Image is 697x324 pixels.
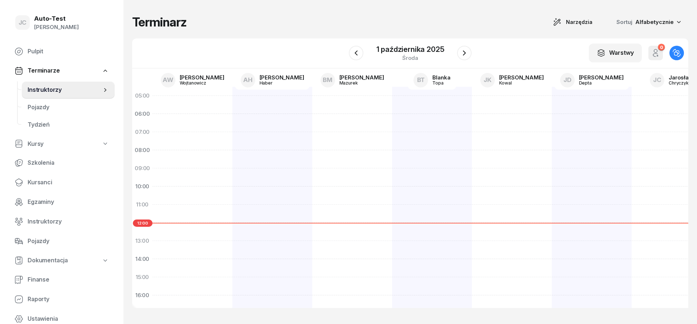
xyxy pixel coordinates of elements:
[28,275,109,284] span: Finanse
[260,75,304,80] div: [PERSON_NAME]
[9,213,115,230] a: Instruktorzy
[499,81,534,85] div: Kowal
[658,44,665,51] div: 0
[9,43,115,60] a: Pulpit
[579,81,614,85] div: Depta
[132,214,152,232] div: 12:00
[132,141,152,159] div: 08:00
[28,158,109,168] span: Szkolenia
[554,71,629,90] a: JD[PERSON_NAME]Depta
[28,295,109,304] span: Raporty
[243,77,253,83] span: AH
[132,286,152,304] div: 16:00
[579,75,624,80] div: [PERSON_NAME]
[669,81,693,85] div: Chryczyk
[132,105,152,123] div: 06:00
[28,103,109,112] span: Pojazdy
[28,314,109,324] span: Ustawienia
[163,77,174,83] span: AW
[28,256,68,265] span: Dokumentacja
[315,71,390,90] a: BM[PERSON_NAME]Mazurek
[34,22,79,32] div: [PERSON_NAME]
[34,16,79,22] div: Auto-Test
[499,75,544,80] div: [PERSON_NAME]
[9,291,115,308] a: Raporty
[28,197,109,207] span: Egzaminy
[484,77,492,83] span: JK
[132,304,152,323] div: 17:00
[9,174,115,191] a: Kursanci
[608,15,688,30] button: Sortuj Alfabetycznie
[616,17,634,27] span: Sortuj
[28,178,109,187] span: Kursanci
[180,81,215,85] div: Wojtanowicz
[133,220,152,227] span: 12:00
[339,75,384,80] div: [PERSON_NAME]
[376,46,444,53] div: 1 października 2025
[323,77,333,83] span: BM
[589,44,642,62] button: Warstwy
[132,268,152,286] div: 15:00
[22,116,115,134] a: Tydzień
[132,159,152,177] div: 09:00
[9,136,115,152] a: Kursy
[19,20,27,26] span: JC
[28,217,109,226] span: Instruktorzy
[474,71,550,90] a: JK[PERSON_NAME]Kowal
[132,87,152,105] div: 05:00
[180,75,224,80] div: [PERSON_NAME]
[376,55,444,61] div: środa
[132,177,152,196] div: 10:00
[635,19,674,25] span: Alfabetycznie
[653,77,661,83] span: JC
[28,85,102,95] span: Instruktorzy
[9,154,115,172] a: Szkolenia
[9,62,115,79] a: Terminarze
[432,75,450,80] div: Blanka
[28,66,60,75] span: Terminarze
[669,75,693,80] div: Jarosław
[9,233,115,250] a: Pojazdy
[566,18,592,26] span: Narzędzia
[408,71,456,90] a: BTBlankaTopa
[22,81,115,99] a: Instruktorzy
[28,47,109,56] span: Pulpit
[132,232,152,250] div: 13:00
[9,193,115,211] a: Egzaminy
[28,120,109,130] span: Tydzień
[28,139,44,149] span: Kursy
[132,16,187,29] h1: Terminarz
[260,81,294,85] div: Haber
[28,237,109,246] span: Pojazdy
[22,99,115,116] a: Pojazdy
[235,71,310,90] a: AH[PERSON_NAME]Haber
[132,123,152,141] div: 07:00
[132,250,152,268] div: 14:00
[546,15,599,29] button: Narzędzia
[132,196,152,214] div: 11:00
[417,77,425,83] span: BT
[648,46,663,60] button: 0
[563,77,571,83] span: JD
[597,48,634,58] div: Warstwy
[9,252,115,269] a: Dokumentacja
[9,271,115,288] a: Finanse
[432,81,450,85] div: Topa
[155,71,230,90] a: AW[PERSON_NAME]Wojtanowicz
[339,81,374,85] div: Mazurek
